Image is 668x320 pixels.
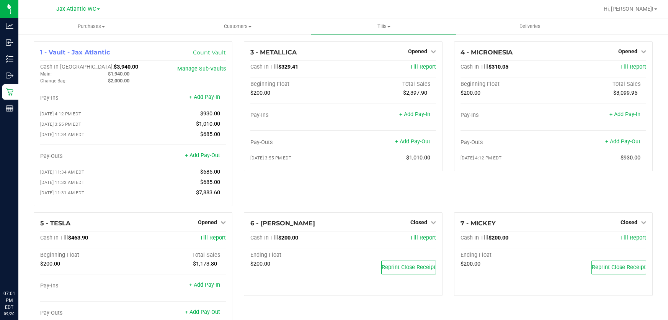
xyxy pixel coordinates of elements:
div: Ending Float [250,252,343,259]
span: $200.00 [40,261,60,267]
a: Tills [311,18,457,34]
span: $930.00 [200,110,220,117]
span: Deliveries [509,23,551,30]
span: Cash In [GEOGRAPHIC_DATA]: [40,64,114,70]
div: Beginning Float [250,81,343,88]
span: 4 - MICRONESIA [461,49,513,56]
div: Pay-Outs [40,310,133,317]
span: $685.00 [200,131,220,138]
span: [DATE] 11:34 AM EDT [40,169,84,175]
a: + Add Pay-In [399,111,430,118]
span: [DATE] 11:33 AM EDT [40,180,84,185]
span: Customers [165,23,310,30]
inline-svg: Retail [6,88,13,96]
span: $1,940.00 [108,71,129,77]
span: Cash In Till [40,235,68,241]
span: Closed [410,219,427,225]
inline-svg: Outbound [6,72,13,79]
span: [DATE] 3:55 PM EDT [40,121,81,127]
span: Main: [40,71,52,77]
span: $685.00 [200,169,220,175]
div: Total Sales [343,81,436,88]
span: $2,000.00 [108,78,129,84]
span: $200.00 [461,261,480,267]
a: + Add Pay-Out [185,309,220,315]
a: + Add Pay-In [189,282,220,288]
span: Cash In Till [461,235,488,241]
div: Pay-Ins [40,282,133,289]
span: 3 - METALLICA [250,49,297,56]
span: Opened [198,219,217,225]
a: + Add Pay-Out [185,152,220,159]
span: [DATE] 4:12 PM EDT [40,111,81,117]
span: Cash In Till [250,64,278,70]
inline-svg: Reports [6,105,13,112]
a: Till Report [620,235,646,241]
span: Opened [618,48,637,54]
a: Till Report [410,235,436,241]
span: $200.00 [278,235,298,241]
div: Total Sales [553,81,646,88]
p: 09/20 [3,311,15,317]
span: $200.00 [488,235,508,241]
span: $310.05 [488,64,508,70]
span: $1,173.80 [193,261,217,267]
span: $200.00 [250,261,270,267]
span: Change Bag: [40,78,67,84]
div: Pay-Outs [461,139,553,146]
a: Till Report [410,64,436,70]
span: Closed [621,219,637,225]
span: $463.90 [68,235,88,241]
a: Till Report [620,64,646,70]
span: $200.00 [461,90,480,96]
a: Till Report [200,235,226,241]
a: Purchases [18,18,165,34]
div: Pay-Ins [250,112,343,119]
span: Cash In Till [250,235,278,241]
span: Cash In Till [461,64,488,70]
span: $3,099.95 [613,90,637,96]
a: Count Vault [193,49,226,56]
a: + Add Pay-In [609,111,640,118]
span: Opened [408,48,427,54]
p: 07:01 PM EDT [3,290,15,311]
div: Pay-Outs [40,153,133,160]
a: + Add Pay-Out [605,138,640,145]
div: Total Sales [133,252,225,259]
span: $1,010.00 [406,154,430,161]
button: Reprint Close Receipt [591,261,646,274]
span: [DATE] 11:31 AM EDT [40,190,84,195]
inline-svg: Inbound [6,39,13,46]
span: 6 - [PERSON_NAME] [250,220,315,227]
span: $7,883.60 [196,189,220,196]
span: [DATE] 4:12 PM EDT [461,155,501,161]
span: $200.00 [250,90,270,96]
span: Reprint Close Receipt [382,264,436,271]
a: Customers [165,18,311,34]
span: $2,397.90 [403,90,427,96]
a: Deliveries [457,18,603,34]
button: Reprint Close Receipt [381,261,436,274]
span: [DATE] 11:34 AM EDT [40,132,84,137]
span: Purchases [18,23,165,30]
inline-svg: Analytics [6,22,13,30]
span: [DATE] 3:55 PM EDT [250,155,291,161]
div: Beginning Float [461,81,553,88]
span: 5 - TESLA [40,220,70,227]
a: + Add Pay-Out [395,138,430,145]
span: $1,010.00 [196,121,220,127]
iframe: Resource center [8,259,31,282]
span: Jax Atlantic WC [56,6,96,12]
span: 7 - MICKEY [461,220,496,227]
span: Hi, [PERSON_NAME]! [604,6,653,12]
span: $685.00 [200,179,220,185]
div: Beginning Float [40,252,133,259]
div: Pay-Ins [40,95,133,102]
div: Ending Float [461,252,553,259]
span: $930.00 [621,154,640,161]
div: Pay-Ins [461,112,553,119]
span: $329.41 [278,64,298,70]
